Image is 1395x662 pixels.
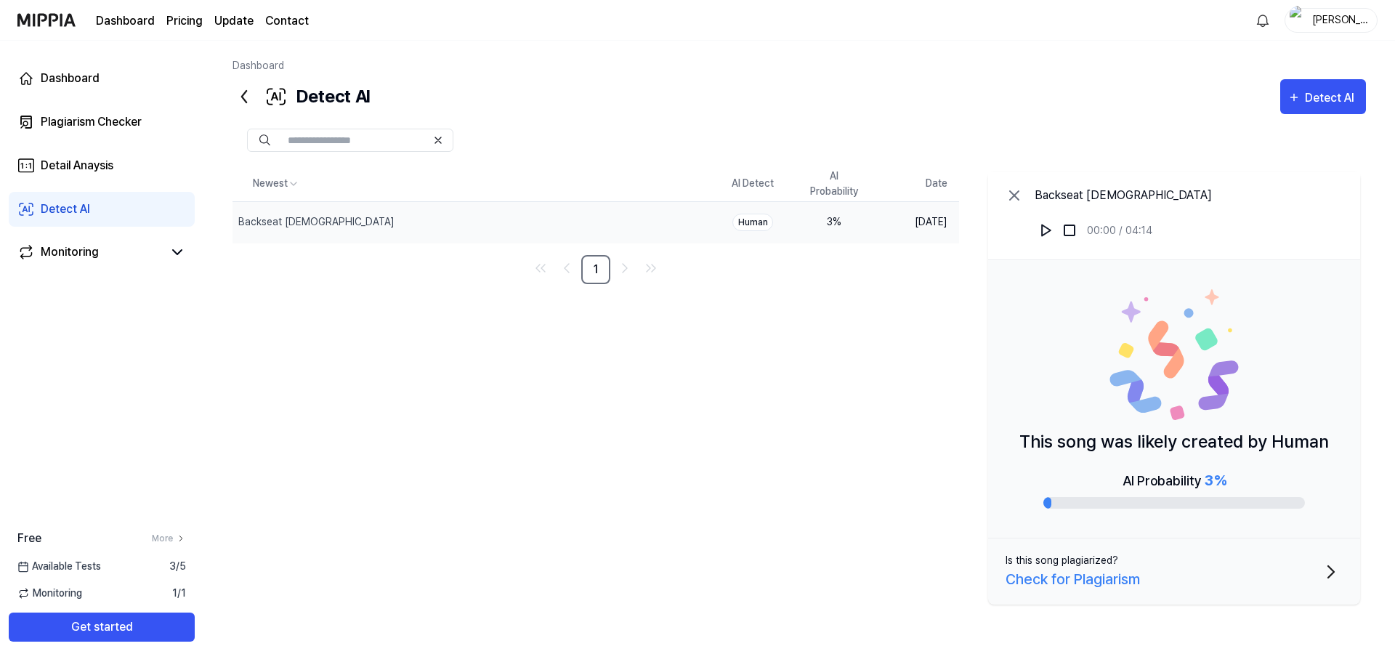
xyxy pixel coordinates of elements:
[41,157,113,174] div: Detail Anaysis
[555,257,578,280] a: Go to previous page
[41,113,142,131] div: Plagiarism Checker
[1205,472,1226,489] span: 3 %
[232,255,959,284] nav: pagination
[1019,429,1329,455] p: This song was likely created by Human
[41,243,99,261] div: Monitoring
[17,586,82,601] span: Monitoring
[1123,469,1226,491] div: AI Probability
[152,532,186,545] a: More
[17,243,163,261] a: Monitoring
[1006,568,1140,590] div: Check for Plagiarism
[1311,12,1368,28] div: [PERSON_NAME]
[259,134,270,146] img: Search
[9,61,195,96] a: Dashboard
[9,192,195,227] a: Detect AI
[613,257,636,280] a: Go to next page
[732,214,773,231] div: Human
[96,12,155,30] a: Dashboard
[166,12,203,30] a: Pricing
[17,530,41,547] span: Free
[805,214,863,230] div: 3 %
[1062,223,1077,238] img: stop
[1035,187,1212,204] div: Backseat [DEMOGRAPHIC_DATA]
[712,166,793,201] th: AI Detect
[1280,79,1366,114] button: Detect AI
[265,12,309,30] a: Contact
[875,166,959,201] th: Date
[169,559,186,574] span: 3 / 5
[793,166,875,201] th: AI Probability
[41,201,90,218] div: Detect AI
[1285,8,1378,33] button: profile[PERSON_NAME]
[214,12,254,30] a: Update
[639,257,663,280] a: Go to last page
[1290,6,1307,35] img: profile
[9,105,195,140] a: Plagiarism Checker
[1039,223,1054,238] img: play
[1087,223,1152,238] div: 00:00 / 04:14
[1254,12,1271,29] img: 알림
[1305,89,1359,108] div: Detect AI
[232,60,284,71] a: Dashboard
[1109,289,1240,420] img: Human
[875,201,959,243] td: [DATE]
[529,257,552,280] a: Go to first page
[9,613,195,642] button: Get started
[988,538,1360,605] button: Is this song plagiarized?Check for Plagiarism
[238,214,395,230] div: Backseat [DEMOGRAPHIC_DATA]
[1006,553,1118,568] div: Is this song plagiarized?
[581,255,610,284] a: 1
[41,70,100,87] div: Dashboard
[17,559,101,574] span: Available Tests
[232,79,370,114] div: Detect AI
[172,586,186,601] span: 1 / 1
[9,148,195,183] a: Detail Anaysis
